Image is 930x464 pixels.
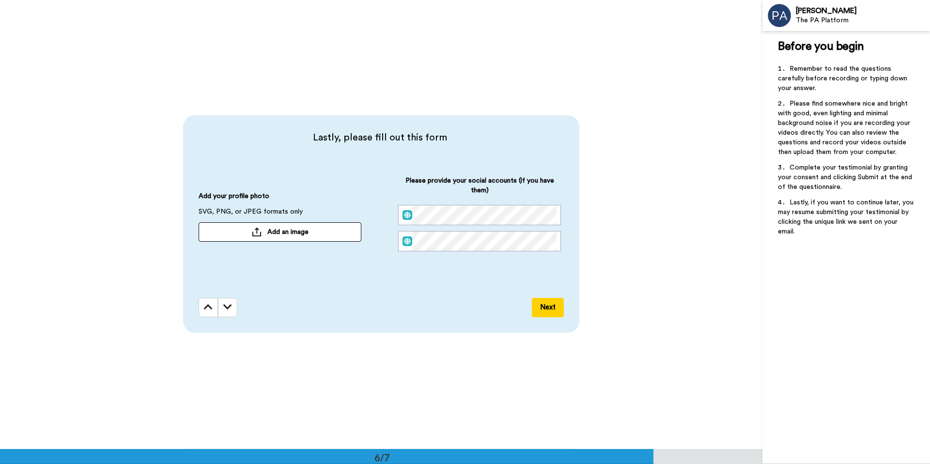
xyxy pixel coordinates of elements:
div: 6/7 [359,450,405,464]
div: [PERSON_NAME] [796,6,930,15]
img: web.svg [403,236,412,246]
img: web.svg [403,210,412,220]
button: Next [532,298,564,317]
span: Lastly, please fill out this form [199,131,561,144]
span: Please provide your social accounts (if you have them) [398,176,561,205]
span: Lastly, if you want to continue later, you may resume submitting your testimonial by clicking the... [778,199,915,235]
span: Before you begin [778,41,864,52]
div: The PA Platform [796,16,930,25]
img: Profile Image [768,4,791,27]
span: SVG, PNG, or JPEG formats only [199,207,303,222]
span: Remember to read the questions carefully before recording or typing down your answer. [778,65,909,92]
span: Please find somewhere nice and bright with good, even lighting and minimal background noise if yo... [778,100,912,155]
span: Add an image [267,227,309,237]
span: Complete your testimonial by granting your consent and clicking Submit at the end of the question... [778,164,914,190]
button: Add an image [199,222,361,242]
span: Add your profile photo [199,191,269,207]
